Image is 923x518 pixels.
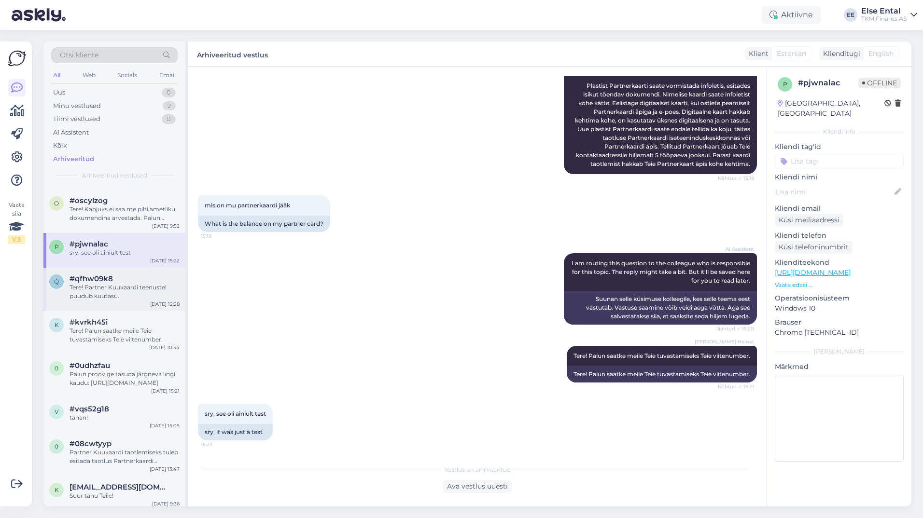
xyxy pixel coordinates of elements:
[201,232,237,240] span: 15:19
[858,78,901,88] span: Offline
[205,202,290,209] span: mis on mu partnerkaardi jääk
[55,443,58,450] span: 0
[53,88,65,97] div: Uus
[82,171,147,180] span: Arhiveeritud vestlused
[775,154,904,168] input: Lisa tag
[775,347,904,356] div: [PERSON_NAME]
[152,500,180,507] div: [DATE] 9:36
[150,257,180,264] div: [DATE] 15:22
[775,327,904,338] p: Chrome [TECHNICAL_ID]
[775,293,904,303] p: Operatsioonisüsteem
[55,321,59,328] span: k
[775,362,904,372] p: Märkmed
[775,241,853,254] div: Küsi telefoninumbrit
[60,50,98,60] span: Otsi kliente
[775,231,904,241] p: Kliendi telefon
[775,268,851,277] a: [URL][DOMAIN_NAME]
[762,6,821,24] div: Aktiivne
[572,259,752,284] span: I am routing this question to the colleague who is responsible for this topic. The reply might ta...
[861,15,907,23] div: TKM Finants AS
[150,422,180,429] div: [DATE] 15:05
[152,222,180,230] div: [DATE] 9:52
[55,408,58,415] span: v
[819,49,860,59] div: Klienditugi
[775,172,904,182] p: Kliendi nimi
[53,114,100,124] div: Tiimi vestlused
[844,8,857,22] div: EE
[798,77,858,89] div: # pjwnalac
[55,486,59,493] span: k
[70,361,110,370] span: #0udhzfau
[443,480,512,493] div: Ava vestlus uuesti
[70,205,180,222] div: Tere! Kahjuks ei saa me pilti ametliku dokumendina arvestada. Palun saatke kohtumäärus, mis on ko...
[150,465,180,473] div: [DATE] 13:47
[8,201,25,244] div: Vaata siia
[775,214,843,227] div: Küsi meiliaadressi
[205,410,266,417] span: sry, see oli ainiult test
[775,281,904,289] p: Vaata edasi ...
[53,141,67,150] div: Kõik
[783,81,787,88] span: p
[70,405,109,413] span: #vqs52g18
[70,240,108,248] span: #pjwnalac
[70,413,180,422] div: tänan!
[53,101,101,111] div: Minu vestlused
[745,49,769,59] div: Klient
[163,101,176,111] div: 2
[564,291,757,325] div: Suunan selle küsimuse kolleegile, kes selle teema eest vastutab. Vastuse saamine võib veidi aega ...
[201,441,237,448] span: 15:22
[115,69,139,82] div: Socials
[70,318,108,327] span: #kvrkh45i
[777,49,806,59] span: Estonian
[70,448,180,465] div: Partner Kuukaardi taotlemiseks tuleb esitada taotlus Partnerkaardi iseteeninduskeskkonnas aadress...
[861,7,917,23] a: Else EntalTKM Finants AS
[150,300,180,308] div: [DATE] 12:28
[70,491,180,500] div: Suur tänu Teile!
[53,128,89,137] div: AI Assistent
[162,88,176,97] div: 0
[151,387,180,395] div: [DATE] 15:21
[718,383,754,390] span: Nähtud ✓ 15:21
[8,49,26,68] img: Askly Logo
[70,327,180,344] div: Tere! Palun saatke meile Teie tuvastamiseks Teie viitenumber.
[197,47,268,60] label: Arhiveeritud vestlus
[868,49,894,59] span: English
[718,245,754,253] span: AI Assistent
[775,142,904,152] p: Kliendi tag'id
[775,127,904,136] div: Kliendi info
[718,175,754,182] span: Nähtud ✓ 15:19
[53,154,94,164] div: Arhiveeritud
[54,278,59,285] span: q
[198,424,273,440] div: sry, it was just a test
[695,338,754,345] span: [PERSON_NAME] Heinat
[567,366,757,382] div: Tere! Palun saatke meile Teie tuvastamiseks Teie viitenumber.
[70,196,108,205] span: #oscylzog
[573,352,750,359] span: Tere! Palun saatke meile Teie tuvastamiseks Teie viitenumber.
[162,114,176,124] div: 0
[149,344,180,351] div: [DATE] 10:34
[775,204,904,214] p: Kliendi email
[70,274,113,283] span: #qfhw09k8
[70,483,170,491] span: karkussvetlana@gmail.com
[55,243,59,250] span: p
[157,69,178,82] div: Email
[70,439,112,448] span: #08cwtyyp
[775,303,904,314] p: Windows 10
[70,370,180,387] div: Palun proovige tasuda järgneva lingi kaudu: [URL][DOMAIN_NAME]
[51,69,62,82] div: All
[8,235,25,244] div: 1 / 3
[445,465,511,474] span: Vestlus on arhiveeritud
[778,98,884,119] div: [GEOGRAPHIC_DATA], [GEOGRAPHIC_DATA]
[775,258,904,268] p: Klienditeekond
[70,248,180,257] div: sry, see oli ainiult test
[775,187,893,197] input: Lisa nimi
[861,7,907,15] div: Else Ental
[716,325,754,332] span: Nähtud ✓ 15:20
[55,365,58,372] span: 0
[198,216,330,232] div: What is the balance on my partner card?
[775,317,904,327] p: Brauser
[70,283,180,300] div: Tere! Partner Kuukaardi teenustel puudub kuutasu.
[81,69,98,82] div: Web
[54,200,59,207] span: o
